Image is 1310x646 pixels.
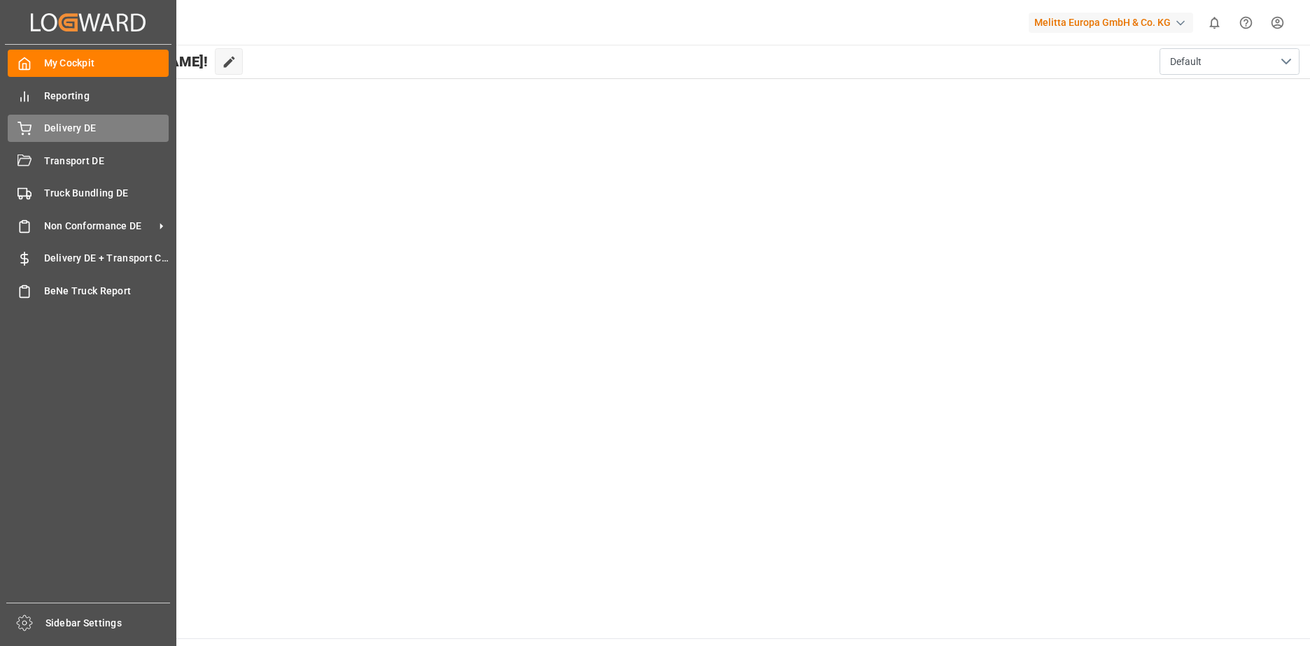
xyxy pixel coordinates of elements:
[1199,7,1230,38] button: show 0 new notifications
[8,82,169,109] a: Reporting
[44,186,169,201] span: Truck Bundling DE
[1160,48,1300,75] button: open menu
[44,251,169,266] span: Delivery DE + Transport Cost
[1170,55,1202,69] span: Default
[44,56,169,71] span: My Cockpit
[44,89,169,103] span: Reporting
[1029,13,1193,33] div: Melitta Europa GmbH & Co. KG
[45,616,171,631] span: Sidebar Settings
[1029,9,1199,36] button: Melitta Europa GmbH & Co. KG
[8,180,169,207] a: Truck Bundling DE
[8,245,169,272] a: Delivery DE + Transport Cost
[44,121,169,136] span: Delivery DE
[44,219,155,234] span: Non Conformance DE
[44,154,169,168] span: Transport DE
[8,50,169,77] a: My Cockpit
[8,277,169,304] a: BeNe Truck Report
[8,115,169,142] a: Delivery DE
[44,284,169,299] span: BeNe Truck Report
[1230,7,1262,38] button: Help Center
[8,147,169,174] a: Transport DE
